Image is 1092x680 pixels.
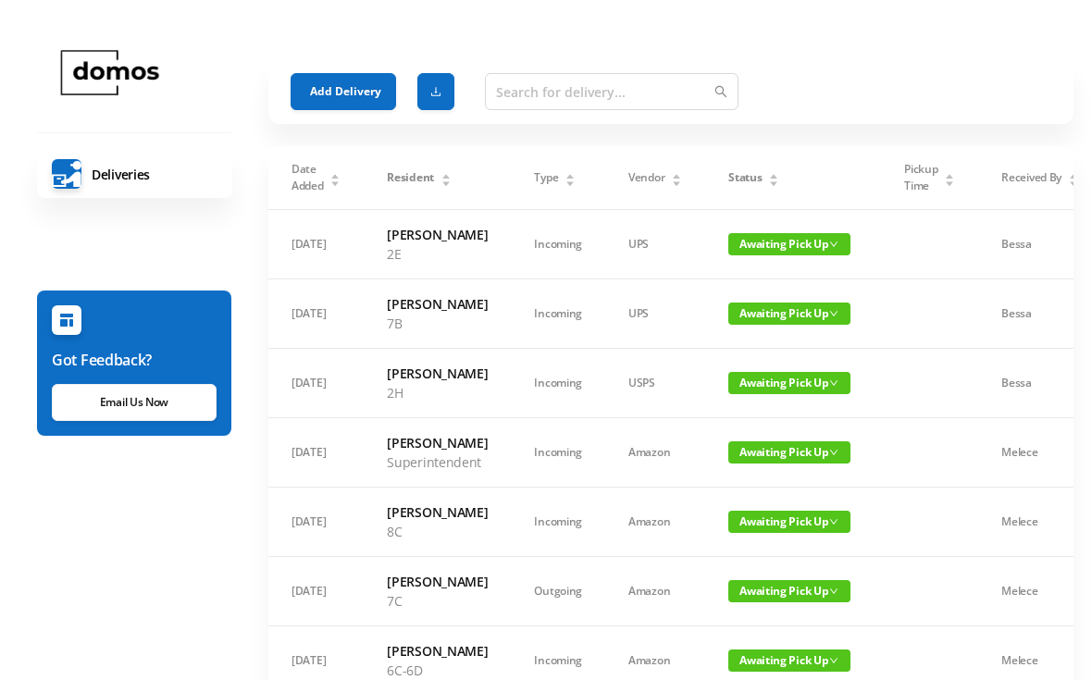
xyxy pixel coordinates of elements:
[268,349,364,418] td: [DATE]
[511,349,605,418] td: Incoming
[291,73,396,110] button: Add Delivery
[52,349,217,371] h6: Got Feedback?
[1068,171,1078,177] i: icon: caret-up
[387,641,488,661] h6: [PERSON_NAME]
[1068,171,1079,182] div: Sort
[268,418,364,488] td: [DATE]
[387,294,488,314] h6: [PERSON_NAME]
[387,383,488,402] p: 2H
[268,557,364,626] td: [DATE]
[534,169,558,186] span: Type
[728,233,850,255] span: Awaiting Pick Up
[728,649,850,672] span: Awaiting Pick Up
[330,179,341,184] i: icon: caret-down
[329,171,341,182] div: Sort
[672,171,682,177] i: icon: caret-up
[387,314,488,333] p: 7B
[387,502,488,522] h6: [PERSON_NAME]
[829,240,838,249] i: icon: down
[829,309,838,318] i: icon: down
[904,161,937,194] span: Pickup Time
[829,587,838,596] i: icon: down
[387,522,488,541] p: 8C
[387,433,488,452] h6: [PERSON_NAME]
[565,171,576,177] i: icon: caret-up
[511,418,605,488] td: Incoming
[1001,169,1061,186] span: Received By
[728,511,850,533] span: Awaiting Pick Up
[829,656,838,665] i: icon: down
[511,557,605,626] td: Outgoing
[511,488,605,557] td: Incoming
[829,378,838,388] i: icon: down
[605,488,705,557] td: Amazon
[292,161,324,194] span: Date Added
[37,150,232,198] a: Deliveries
[728,372,850,394] span: Awaiting Pick Up
[1068,179,1078,184] i: icon: caret-down
[728,580,850,602] span: Awaiting Pick Up
[628,169,664,186] span: Vendor
[387,244,488,264] p: 2E
[485,73,738,110] input: Search for delivery...
[387,452,488,472] p: Superintendent
[605,418,705,488] td: Amazon
[387,572,488,591] h6: [PERSON_NAME]
[441,171,452,182] div: Sort
[769,171,779,177] i: icon: caret-up
[268,210,364,279] td: [DATE]
[417,73,454,110] button: icon: download
[768,171,779,182] div: Sort
[945,179,955,184] i: icon: caret-down
[565,179,576,184] i: icon: caret-down
[52,384,217,421] a: Email Us Now
[728,169,762,186] span: Status
[944,171,955,182] div: Sort
[441,179,451,184] i: icon: caret-down
[268,488,364,557] td: [DATE]
[330,171,341,177] i: icon: caret-up
[672,179,682,184] i: icon: caret-down
[829,517,838,526] i: icon: down
[387,661,488,680] p: 6C-6D
[605,557,705,626] td: Amazon
[387,225,488,244] h6: [PERSON_NAME]
[605,210,705,279] td: UPS
[268,279,364,349] td: [DATE]
[441,171,451,177] i: icon: caret-up
[387,169,434,186] span: Resident
[605,279,705,349] td: UPS
[945,171,955,177] i: icon: caret-up
[714,85,727,98] i: icon: search
[769,179,779,184] i: icon: caret-down
[728,441,850,464] span: Awaiting Pick Up
[511,210,605,279] td: Incoming
[387,364,488,383] h6: [PERSON_NAME]
[829,448,838,457] i: icon: down
[671,171,682,182] div: Sort
[511,279,605,349] td: Incoming
[605,349,705,418] td: USPS
[387,591,488,611] p: 7C
[565,171,576,182] div: Sort
[728,303,850,325] span: Awaiting Pick Up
